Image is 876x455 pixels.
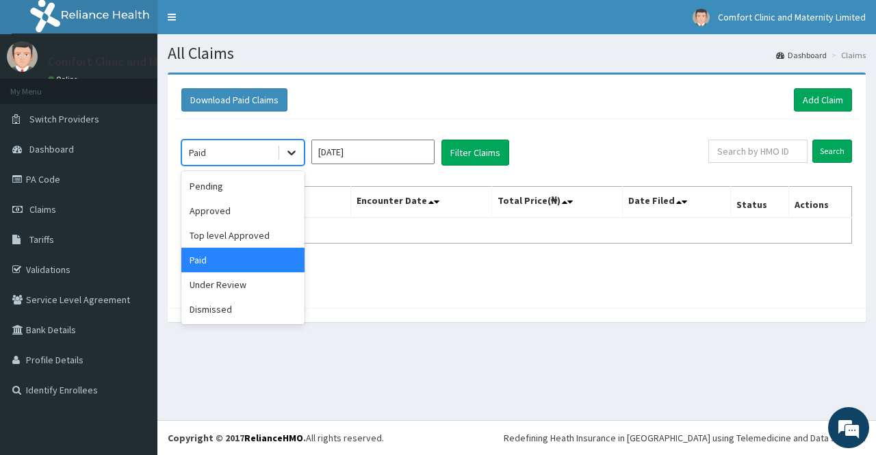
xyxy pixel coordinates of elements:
th: Date Filed [622,187,730,218]
button: Download Paid Claims [181,88,287,112]
div: Under Review [181,272,305,297]
div: Paid [189,146,206,159]
span: Dashboard [29,143,74,155]
span: We're online! [79,139,189,277]
span: Tariffs [29,233,54,246]
a: RelianceHMO [244,432,303,444]
div: Paid [181,248,305,272]
a: Add Claim [794,88,852,112]
strong: Copyright © 2017 . [168,432,306,444]
span: Comfort Clinic and Maternity Limited [718,11,866,23]
img: d_794563401_company_1708531726252_794563401 [25,68,55,103]
div: Approved [181,198,305,223]
div: Minimize live chat window [224,7,257,40]
footer: All rights reserved. [157,420,876,455]
a: Dashboard [776,49,827,61]
textarea: Type your message and hit 'Enter' [7,307,261,354]
div: Chat with us now [71,77,230,94]
div: Redefining Heath Insurance in [GEOGRAPHIC_DATA] using Telemedicine and Data Science! [504,431,866,445]
div: Pending [181,174,305,198]
input: Search by HMO ID [708,140,808,163]
span: Switch Providers [29,113,99,125]
input: Search [812,140,852,163]
img: User Image [7,41,38,72]
div: Top level Approved [181,223,305,248]
a: Online [48,75,81,84]
h1: All Claims [168,44,866,62]
th: Total Price(₦) [491,187,622,218]
li: Claims [828,49,866,61]
th: Actions [788,187,851,218]
input: Select Month and Year [311,140,435,164]
th: Encounter Date [350,187,491,218]
button: Filter Claims [441,140,509,166]
div: Dismissed [181,297,305,322]
th: Status [730,187,788,218]
p: Comfort Clinic and Maternity Limited [48,55,244,68]
span: Claims [29,203,56,216]
img: User Image [693,9,710,26]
